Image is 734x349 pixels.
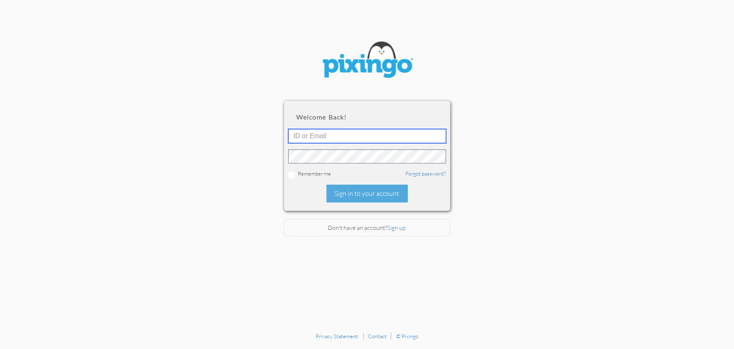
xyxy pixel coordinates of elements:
[288,129,446,143] input: ID or Email
[396,333,418,339] a: © Pixingo
[388,224,406,231] a: Sign up
[284,219,450,237] div: Don't have an account?
[316,333,358,339] a: Privacy Statement
[406,170,446,177] a: Forgot password?
[288,170,446,178] div: Remember me
[368,333,387,339] a: Contact
[326,185,408,203] div: Sign in to your account
[297,113,438,121] h2: Welcome back!
[317,37,417,84] img: pixingo logo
